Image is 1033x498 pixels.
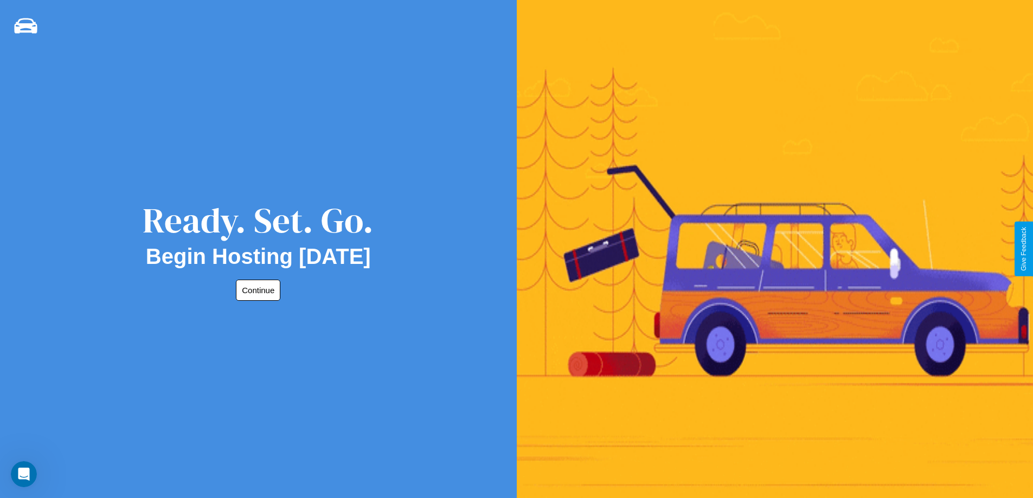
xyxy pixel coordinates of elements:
[236,280,280,301] button: Continue
[143,196,374,244] div: Ready. Set. Go.
[146,244,371,269] h2: Begin Hosting [DATE]
[1020,227,1028,271] div: Give Feedback
[11,461,37,487] iframe: Intercom live chat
